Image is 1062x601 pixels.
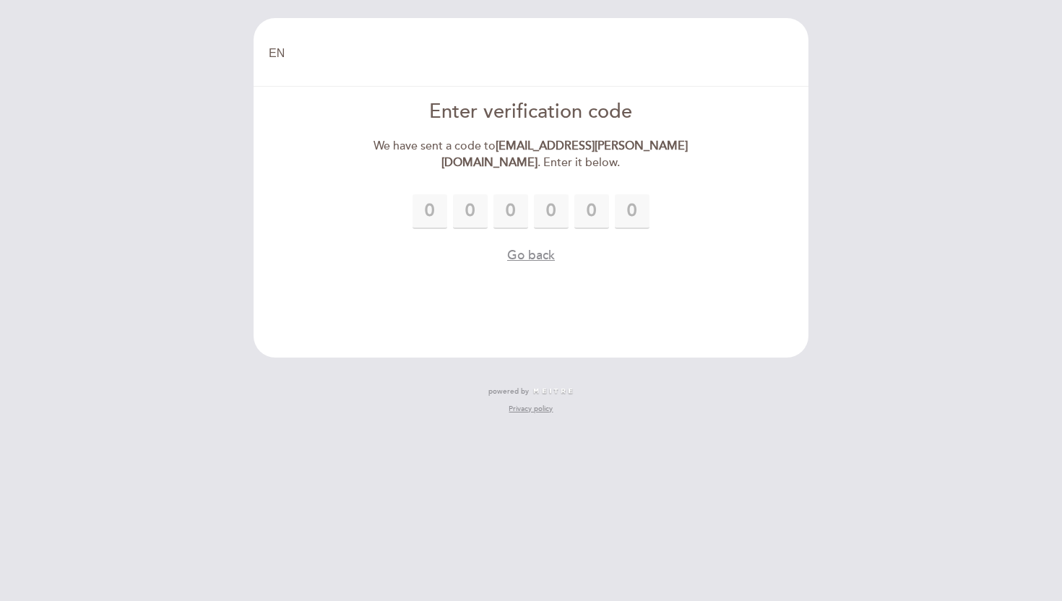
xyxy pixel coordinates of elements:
span: powered by [488,386,529,397]
a: Privacy policy [509,404,553,414]
input: 0 [413,194,447,229]
button: Go back [507,246,555,264]
input: 0 [615,194,649,229]
div: We have sent a code to . Enter it below. [366,138,697,171]
input: 0 [453,194,488,229]
a: powered by [488,386,574,397]
div: Enter verification code [366,98,697,126]
input: 0 [493,194,528,229]
input: 0 [534,194,569,229]
strong: [EMAIL_ADDRESS][PERSON_NAME][DOMAIN_NAME] [441,139,688,170]
input: 0 [574,194,609,229]
img: MEITRE [532,388,574,395]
